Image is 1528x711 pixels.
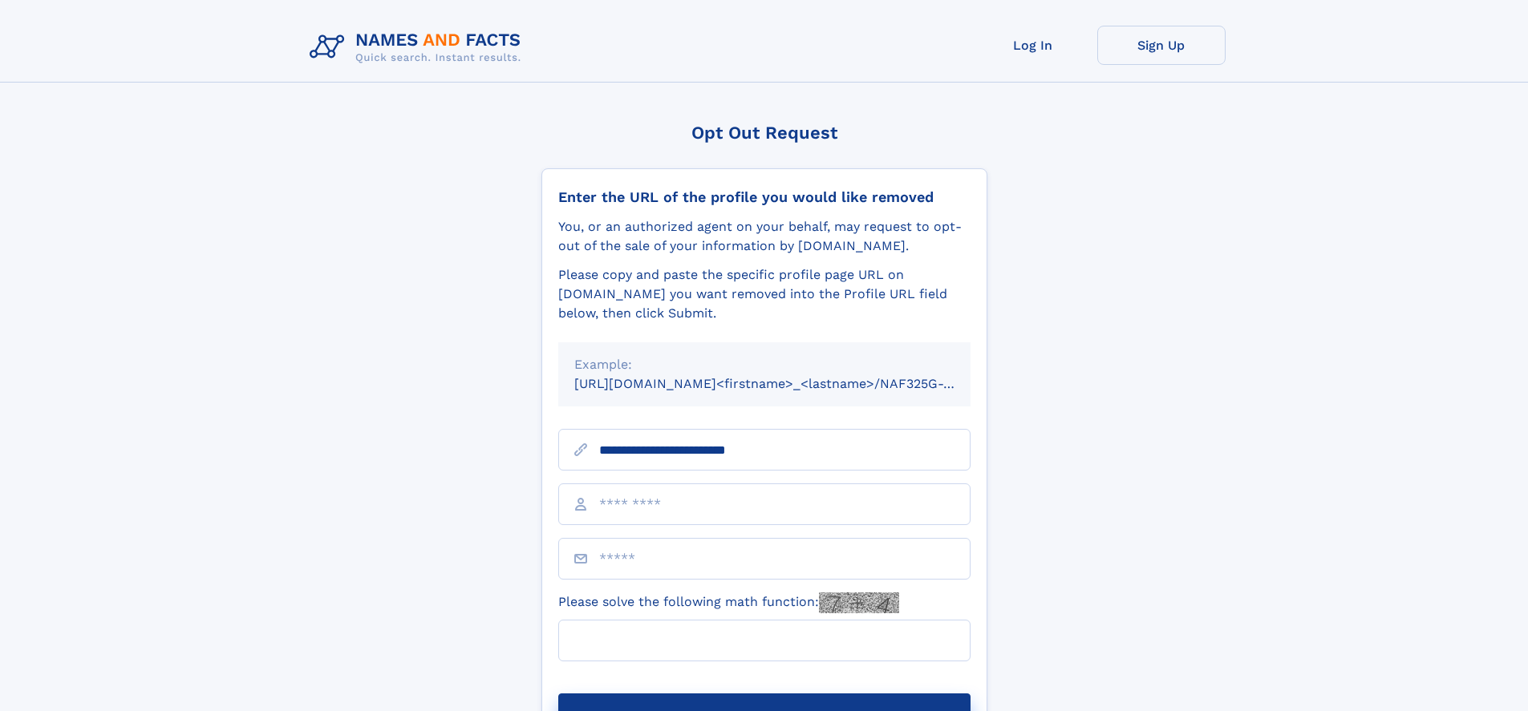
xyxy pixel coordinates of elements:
div: Example: [574,355,954,374]
div: Please copy and paste the specific profile page URL on [DOMAIN_NAME] you want removed into the Pr... [558,265,971,323]
label: Please solve the following math function: [558,592,899,613]
a: Log In [969,26,1097,65]
img: Logo Names and Facts [303,26,534,69]
a: Sign Up [1097,26,1226,65]
div: Opt Out Request [541,123,987,143]
small: [URL][DOMAIN_NAME]<firstname>_<lastname>/NAF325G-xxxxxxxx [574,376,1001,391]
div: You, or an authorized agent on your behalf, may request to opt-out of the sale of your informatio... [558,217,971,256]
div: Enter the URL of the profile you would like removed [558,188,971,206]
